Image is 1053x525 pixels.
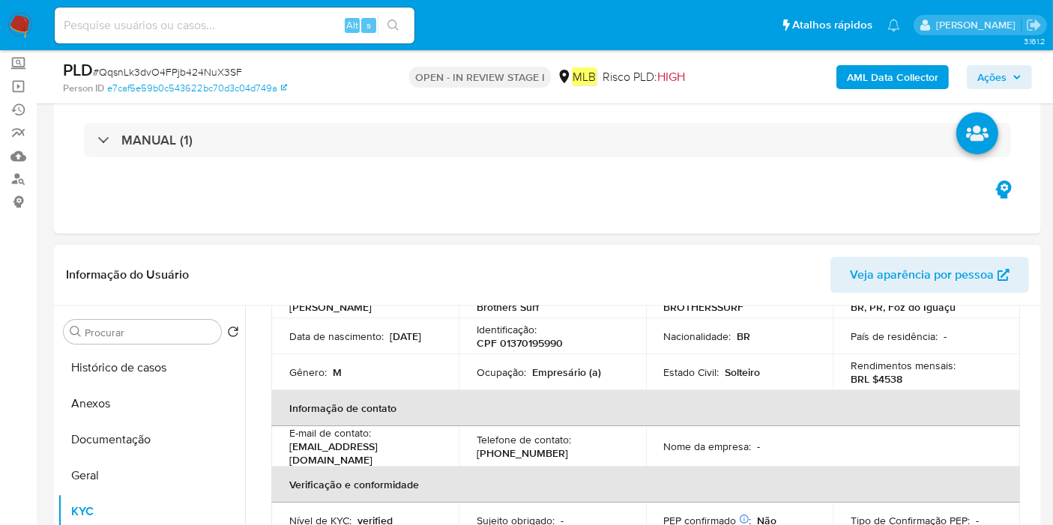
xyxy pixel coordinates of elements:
p: Ocupação : [477,365,526,379]
p: BROTHERSSURF [664,300,744,314]
span: 3.161.2 [1024,35,1046,47]
button: AML Data Collector [836,65,949,89]
span: Veja aparência por pessoa [850,257,994,293]
th: Verificação e conformidade [271,467,1020,503]
span: Ações [977,65,1007,89]
a: Notificações [887,19,900,31]
a: Sair [1026,17,1042,33]
button: Veja aparência por pessoa [830,257,1029,293]
p: M [333,365,342,379]
p: E-mail de contato : [289,426,371,440]
input: Procurar [85,326,215,339]
b: Person ID [63,82,104,95]
p: Data de nascimento : [289,330,384,343]
button: Retornar ao pedido padrão [227,326,239,342]
button: Ações [967,65,1032,89]
h1: Informação do Usuário [66,267,189,282]
button: Histórico de casos [58,350,245,386]
p: [EMAIL_ADDRESS][DOMAIN_NAME] [289,440,435,467]
p: - [758,440,761,453]
span: Risco PLD: [603,69,685,85]
p: Brothers Surf [477,300,539,314]
a: e7caf5e59b0c543622bc70d3c04d749a [107,82,287,95]
p: [PHONE_NUMBER] [477,446,568,460]
em: MLB [572,67,597,85]
span: HIGH [657,68,685,85]
p: - [944,330,947,343]
b: AML Data Collector [847,65,938,89]
input: Pesquise usuários ou casos... [55,16,414,35]
p: Nome da empresa : [664,440,752,453]
th: Informação de contato [271,390,1020,426]
p: BR, PR, Foz do Iguaçu [851,300,956,314]
button: Geral [58,458,245,494]
span: Alt [346,18,358,32]
span: # QqsnLk3dvO4FPjb424NuX3SF [93,64,242,79]
div: MANUAL (1) [84,123,1011,157]
p: [DATE] [390,330,421,343]
p: Solteiro [725,365,761,379]
span: Atalhos rápidos [792,17,872,33]
p: juliane.miranda@mercadolivre.com [936,18,1021,32]
button: Procurar [70,326,82,338]
button: search-icon [378,15,408,36]
p: CPF 01370195990 [477,336,563,350]
p: OPEN - IN REVIEW STAGE I [409,67,551,88]
button: Anexos [58,386,245,422]
p: Estado Civil : [664,365,719,379]
b: PLD [63,58,93,82]
span: s [366,18,371,32]
p: [PERSON_NAME] [289,300,372,314]
p: Rendimentos mensais : [851,359,956,372]
p: Empresário (a) [532,365,601,379]
p: BR [737,330,751,343]
h3: MANUAL (1) [121,132,193,148]
p: Gênero : [289,365,327,379]
p: País de residência : [851,330,938,343]
button: Documentação [58,422,245,458]
p: BRL $4538 [851,372,902,386]
p: Telefone de contato : [477,433,571,446]
p: Identificação : [477,323,537,336]
p: Nacionalidade : [664,330,731,343]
